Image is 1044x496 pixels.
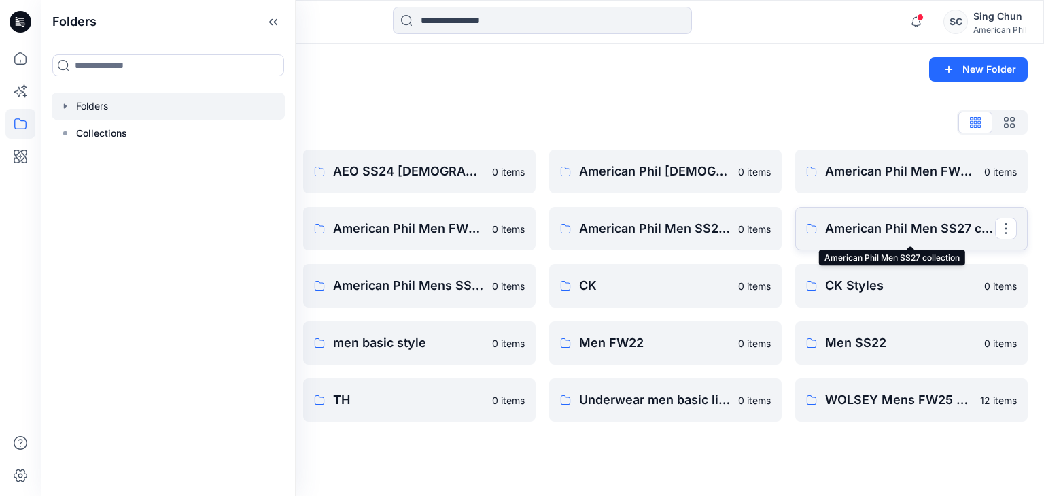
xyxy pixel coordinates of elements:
[549,378,782,422] a: Underwear men basic library0 items
[738,393,771,408] p: 0 items
[549,150,782,193] a: American Phil [DEMOGRAPHIC_DATA] SS25 collection0 items
[825,276,976,295] p: CK Styles
[492,165,525,179] p: 0 items
[549,264,782,308] a: CK0 items
[579,162,730,181] p: American Phil [DEMOGRAPHIC_DATA] SS25 collection
[825,391,972,410] p: WOLSEY Mens FW25 Collections
[333,276,484,295] p: American Phil Mens SS26 collection
[333,162,484,181] p: AEO SS24 [DEMOGRAPHIC_DATA]
[943,10,968,34] div: SC
[579,333,730,352] p: Men FW22
[333,391,484,410] p: TH
[738,279,771,293] p: 0 items
[492,336,525,350] p: 0 items
[492,279,525,293] p: 0 items
[795,264,1028,308] a: CK Styles0 items
[303,378,536,422] a: TH0 items
[303,207,536,250] a: American Phil Men FW24 collection0 items
[795,321,1028,365] a: Men SS220 items
[973,24,1027,35] div: American Phil
[795,150,1028,193] a: American Phil Men FW23 collection0 items
[492,222,525,236] p: 0 items
[579,391,730,410] p: Underwear men basic library
[984,336,1017,350] p: 0 items
[579,219,730,238] p: American Phil Men SS24 collection
[984,279,1017,293] p: 0 items
[303,264,536,308] a: American Phil Mens SS26 collection0 items
[76,125,127,142] p: Collections
[825,162,976,181] p: American Phil Men FW23 collection
[973,8,1027,24] div: Sing Chun
[579,276,730,295] p: CK
[303,321,536,365] a: men basic style0 items
[303,150,536,193] a: AEO SS24 [DEMOGRAPHIC_DATA]0 items
[984,165,1017,179] p: 0 items
[492,393,525,408] p: 0 items
[549,207,782,250] a: American Phil Men SS24 collection0 items
[825,219,995,238] p: American Phil Men SS27 collection
[738,222,771,236] p: 0 items
[825,333,976,352] p: Men SS22
[980,393,1017,408] p: 12 items
[795,207,1028,250] a: American Phil Men SS27 collection
[549,321,782,365] a: Men FW220 items
[795,378,1028,422] a: WOLSEY Mens FW25 Collections12 items
[333,333,484,352] p: men basic style
[333,219,484,238] p: American Phil Men FW24 collection
[738,336,771,350] p: 0 items
[929,57,1028,82] button: New Folder
[738,165,771,179] p: 0 items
